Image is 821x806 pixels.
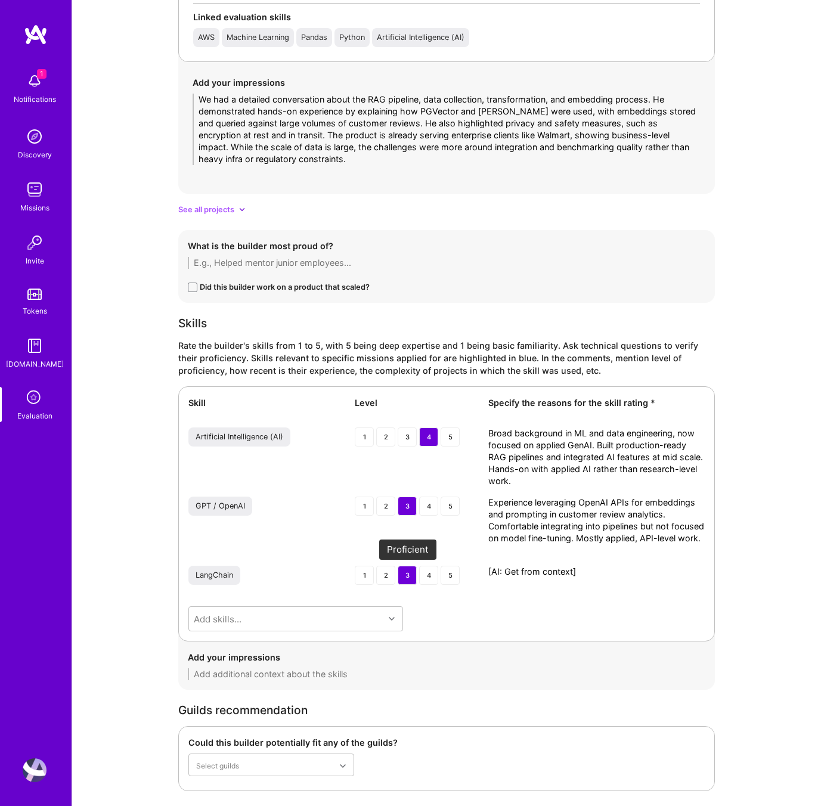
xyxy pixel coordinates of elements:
div: 1 [355,566,374,585]
i: icon Chevron [389,616,395,622]
div: 2 [376,497,395,516]
div: 3 [398,566,417,585]
textarea: Experience leveraging OpenAI APIs for embeddings and prompting in customer review analytics. Comf... [488,497,705,556]
div: 5 [441,427,460,447]
img: tokens [27,289,42,300]
div: Invite [26,255,44,267]
span: See all projects [178,203,234,216]
div: Skill [188,396,340,409]
div: Python [339,33,365,42]
div: Discovery [18,148,52,161]
div: Pandas [301,33,327,42]
img: logo [24,24,48,45]
div: Level [355,396,474,409]
div: [DOMAIN_NAME] [6,358,64,370]
div: 2 [376,566,395,585]
div: Guilds recommendation [178,704,715,717]
div: 4 [419,497,438,516]
div: 5 [441,566,460,585]
div: Did this builder work on a product that scaled? [200,281,370,293]
div: 4 [419,566,438,585]
div: Rate the builder's skills from 1 to 5, with 5 being deep expertise and 1 being basic familiarity.... [178,339,715,377]
i: icon SelectionTeam [23,387,46,410]
textarea: Broad background in ML and data engineering, now focused on applied GenAI. Built production-ready... [488,427,705,487]
textarea: [AI: Get from context] [488,566,705,578]
img: teamwork [23,178,47,201]
div: Notifications [14,93,56,106]
div: Missions [20,201,49,214]
img: discovery [23,125,47,148]
textarea: We had a detailed conversation about the RAG pipeline, data collection, transformation, and embed... [193,94,701,165]
div: GPT / OpenAI [196,501,245,511]
div: 1 [355,427,374,447]
div: Skills [178,317,715,330]
img: guide book [23,334,47,358]
div: Add your impressions [188,651,705,664]
div: 5 [441,497,460,516]
div: 4 [419,427,438,447]
div: 1 [355,497,374,516]
div: AWS [198,33,215,42]
div: See all projects [178,203,715,216]
div: 3 [398,497,417,516]
div: Add your impressions [193,76,701,89]
img: User Avatar [23,758,47,782]
img: Invite [23,231,47,255]
div: LangChain [196,571,233,580]
img: bell [23,69,47,93]
div: Artificial Intelligence (AI) [196,432,283,442]
div: Tokens [23,305,47,317]
div: What is the builder most proud of? [188,240,705,252]
i: icon Chevron [340,763,346,769]
a: User Avatar [20,758,49,782]
div: Evaluation [17,410,52,422]
span: 1 [37,69,47,79]
div: 3 [398,427,417,447]
div: Machine Learning [227,33,289,42]
div: 2 [376,427,395,447]
i: icon ArrowDownSecondarySmall [239,207,245,213]
div: Artificial Intelligence (AI) [377,33,464,42]
div: Could this builder potentially fit any of the guilds? [188,736,354,749]
div: Add skills... [194,613,241,625]
div: Specify the reasons for the skill rating * [488,396,705,409]
div: Select guilds [196,759,239,771]
div: Linked evaluation skills [193,11,700,23]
